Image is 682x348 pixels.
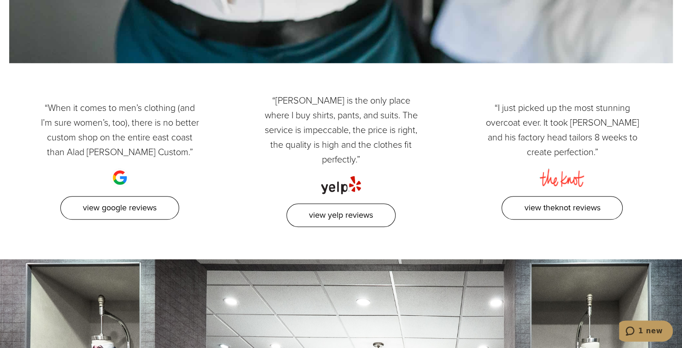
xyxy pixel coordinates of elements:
a: View TheKnot Reviews [501,196,623,220]
img: google [111,159,129,187]
iframe: Opens a widget where you can chat to one of our agents [619,320,673,343]
p: “[PERSON_NAME] is the only place where I buy shirts, pants, and suits. The service is impeccable,... [260,93,421,167]
p: “When it comes to men’s clothing (and I’m sure women’s, too), there is no better custom shop on t... [39,100,200,159]
img: yelp [321,167,361,194]
a: View Yelp Reviews [286,203,396,227]
img: the knot [540,159,584,187]
a: View Google Reviews [60,196,179,220]
p: “I just picked up the most stunning overcoat ever. It took [PERSON_NAME] and his factory head tai... [482,100,643,159]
